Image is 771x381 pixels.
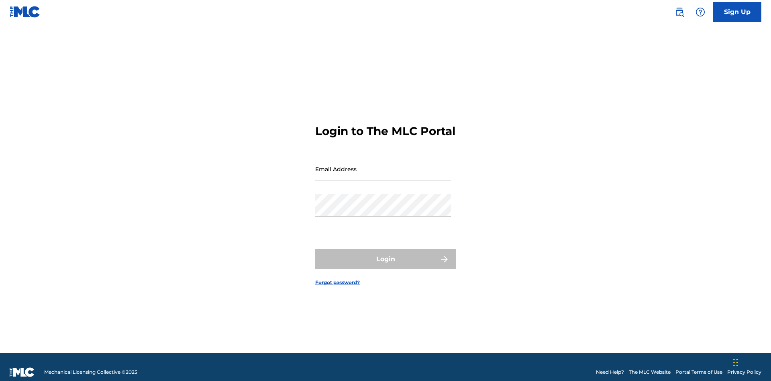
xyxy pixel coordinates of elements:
a: Need Help? [596,369,624,376]
a: The MLC Website [629,369,671,376]
div: Drag [733,350,738,375]
iframe: Chat Widget [731,342,771,381]
img: logo [10,367,35,377]
h3: Login to The MLC Portal [315,124,455,138]
a: Privacy Policy [727,369,761,376]
img: MLC Logo [10,6,41,18]
a: Forgot password? [315,279,360,286]
div: Help [692,4,708,20]
a: Portal Terms of Use [675,369,722,376]
a: Public Search [671,4,687,20]
span: Mechanical Licensing Collective © 2025 [44,369,137,376]
img: search [675,7,684,17]
img: help [696,7,705,17]
a: Sign Up [713,2,761,22]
